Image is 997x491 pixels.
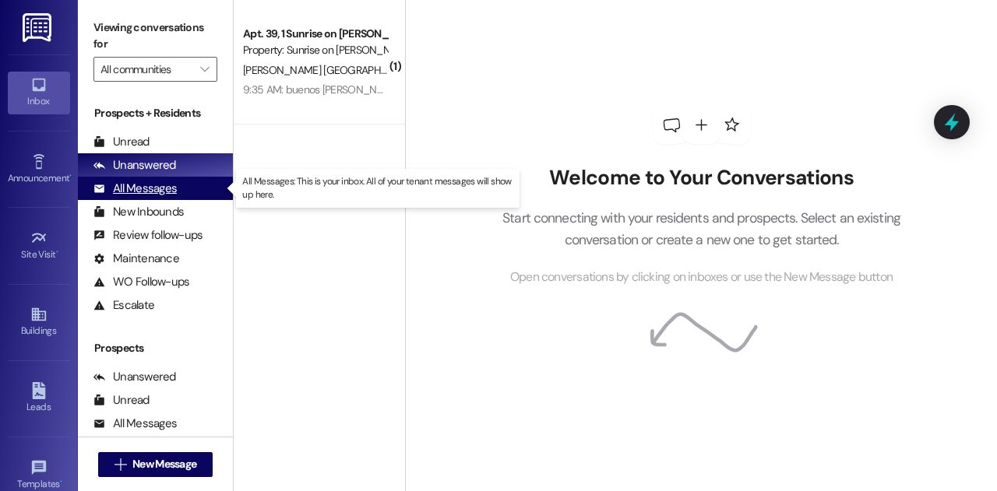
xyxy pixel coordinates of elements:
[100,57,192,82] input: All communities
[8,377,70,419] a: Leads
[243,26,387,42] div: Apt. 39, 1 Sunrise on [PERSON_NAME]
[93,274,189,290] div: WO Follow-ups
[8,225,70,267] a: Site Visit •
[510,268,893,287] span: Open conversations by clicking on inboxes or use the New Message button
[93,416,177,432] div: All Messages
[242,175,513,202] p: All Messages: This is your inbox. All of your tenant messages will show up here.
[78,105,233,121] div: Prospects + Residents
[479,207,925,251] p: Start connecting with your residents and prospects. Select an existing conversation or create a n...
[23,13,55,42] img: ResiDesk Logo
[93,251,179,267] div: Maintenance
[93,392,150,409] div: Unread
[93,204,184,220] div: New Inbounds
[200,63,209,75] i: 
[93,181,177,197] div: All Messages
[8,72,70,114] a: Inbox
[69,170,72,181] span: •
[114,458,126,471] i: 
[479,166,925,191] h2: Welcome to Your Conversations
[132,456,196,472] span: New Message
[243,63,500,77] span: [PERSON_NAME] [GEOGRAPHIC_DATA][PERSON_NAME]
[78,340,233,356] div: Prospects
[93,16,217,57] label: Viewing conversations for
[60,476,62,487] span: •
[93,157,176,174] div: Unanswered
[8,301,70,343] a: Buildings
[93,227,203,244] div: Review follow-ups
[243,42,387,58] div: Property: Sunrise on [PERSON_NAME]
[93,297,154,314] div: Escalate
[98,452,213,477] button: New Message
[93,369,176,385] div: Unanswered
[93,134,150,150] div: Unread
[56,247,58,258] span: •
